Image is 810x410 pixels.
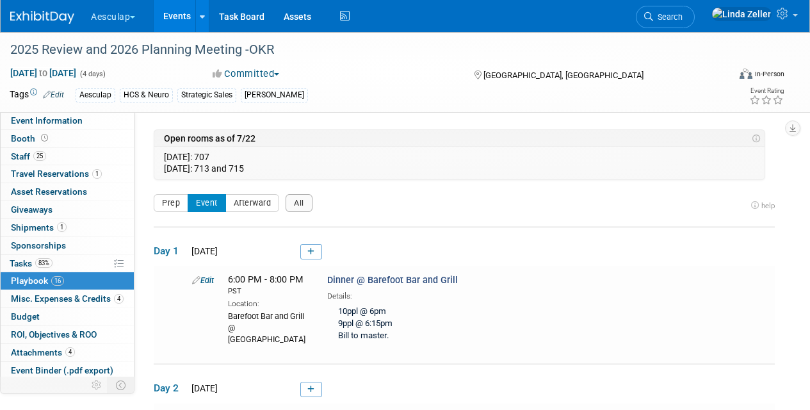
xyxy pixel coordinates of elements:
div: Event Rating [749,88,784,94]
div: HCS & Neuro [120,88,173,102]
button: Committed [208,67,284,81]
button: Afterward [225,194,280,212]
a: Staff25 [1,148,134,165]
div: 2025 Review and 2026 Planning Meeting -OKR [6,38,718,61]
img: ExhibitDay [10,11,74,24]
span: Booth not reserved yet [38,133,51,143]
a: Edit [43,90,64,99]
span: [DATE] [DATE] [10,67,77,79]
span: Event Information [11,115,83,126]
a: Booth [1,130,134,147]
a: Tasks83% [1,255,134,272]
span: [DATE] [188,246,218,256]
span: Event Binder (.pdf export) [11,365,113,375]
a: Edit [192,275,214,285]
a: Shipments1 [1,219,134,236]
a: Misc. Expenses & Credits4 [1,290,134,307]
div: In-Person [754,69,784,79]
div: Event Format [671,67,784,86]
a: Sponsorships [1,237,134,254]
td: [DATE]: 707 [DATE]: 713 and 715 [164,151,752,174]
span: 1 [92,169,102,179]
a: Event Binder (.pdf export) [1,362,134,379]
span: Dinner @ Barefoot Bar and Grill [327,275,458,286]
div: PST [228,286,308,297]
a: Attachments4 [1,344,134,361]
div: Strategic Sales [177,88,236,102]
span: Booth [11,133,51,143]
span: 4 [65,347,75,357]
span: Budget [11,311,40,322]
span: 1 [57,222,67,232]
div: Location: [228,297,308,309]
span: Day 2 [154,381,186,395]
span: Misc. Expenses & Credits [11,293,124,304]
span: Playbook [11,275,64,286]
span: Sponsorships [11,240,66,250]
td: Open rooms as of 7/22 [164,133,748,144]
td: Toggle Event Tabs [108,377,134,393]
span: 4 [114,294,124,304]
img: Linda Zeller [711,7,772,21]
div: [PERSON_NAME] [241,88,308,102]
a: Playbook16 [1,272,134,290]
div: Barefoot Bar and Grill @ [GEOGRAPHIC_DATA] [228,309,308,345]
div: 10ppl @ 6pm 9ppl @ 6:15pm Bill to master. [327,302,606,347]
span: Day 1 [154,244,186,258]
span: Giveaways [11,204,53,215]
div: Details: [327,287,606,302]
span: 83% [35,258,53,268]
span: [DATE] [188,383,218,393]
a: ROI, Objectives & ROO [1,326,134,343]
button: Event [188,194,226,212]
span: Tasks [10,258,53,268]
span: Attachments [11,347,75,357]
img: Format-Inperson.png [740,69,752,79]
span: ROI, Objectives & ROO [11,329,97,340]
span: Asset Reservations [11,186,87,197]
a: Search [636,6,695,28]
span: Shipments [11,222,67,233]
td: Personalize Event Tab Strip [86,377,108,393]
span: Travel Reservations [11,168,102,179]
a: Giveaways [1,201,134,218]
button: All [286,194,312,212]
a: Budget [1,308,134,325]
span: 25 [33,151,46,161]
span: (4 days) [79,70,106,78]
span: Staff [11,151,46,161]
span: 6:00 PM - 8:00 PM [228,274,308,297]
span: help [761,201,775,210]
button: Prep [154,194,188,212]
td: Tags [10,88,64,102]
div: Aesculap [76,88,115,102]
span: 16 [51,276,64,286]
span: Search [653,12,683,22]
a: Asset Reservations [1,183,134,201]
span: [GEOGRAPHIC_DATA], [GEOGRAPHIC_DATA] [483,70,644,80]
a: Travel Reservations1 [1,165,134,183]
span: to [37,68,49,78]
a: Event Information [1,112,134,129]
